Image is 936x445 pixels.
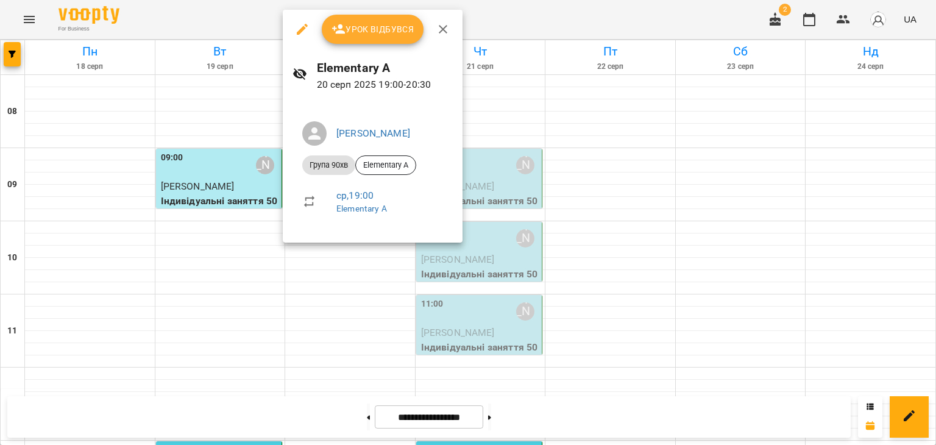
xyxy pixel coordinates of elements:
[355,155,416,175] div: Elementary A
[356,160,416,171] span: Elementary A
[322,15,424,44] button: Урок відбувся
[317,77,453,92] p: 20 серп 2025 19:00 - 20:30
[317,59,453,77] h6: Elementary A
[336,190,374,201] a: ср , 19:00
[336,127,410,139] a: [PERSON_NAME]
[302,160,355,171] span: Група 90хв
[336,204,387,213] a: Elementary A
[331,22,414,37] span: Урок відбувся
